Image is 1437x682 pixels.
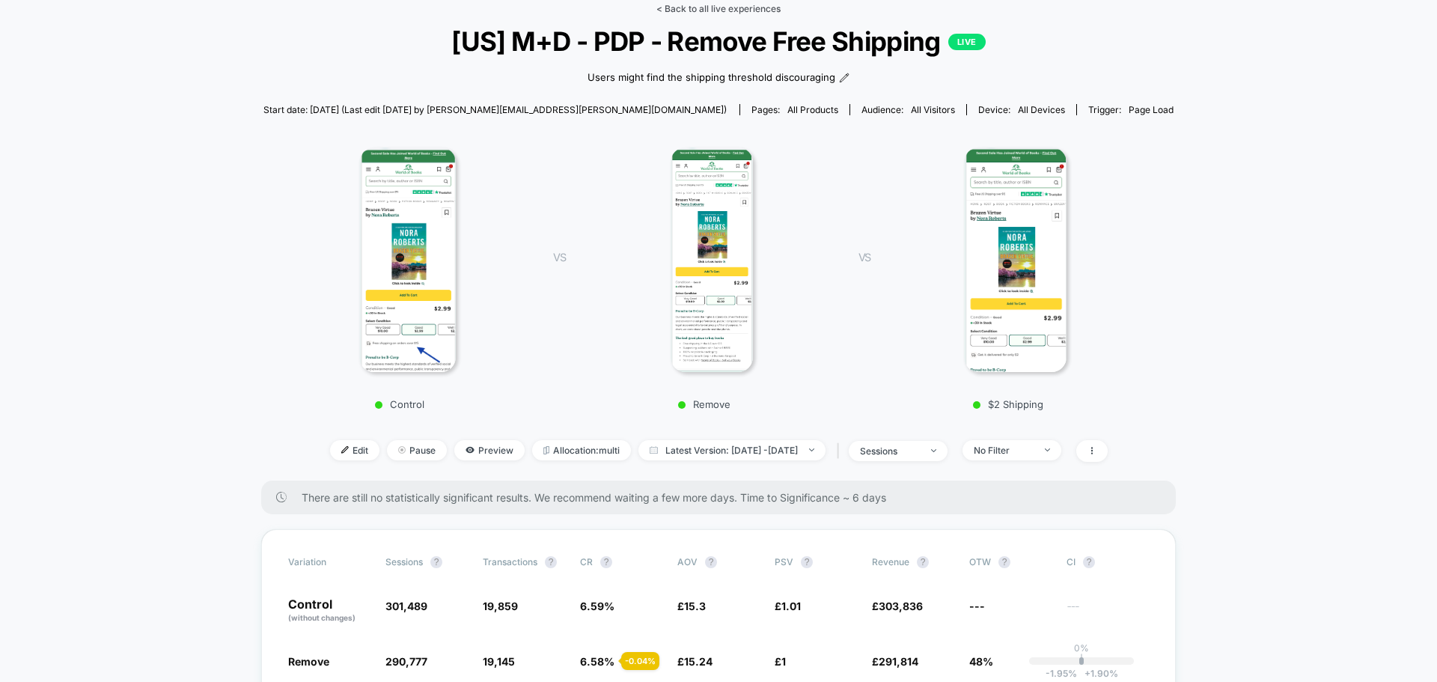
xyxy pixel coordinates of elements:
p: LIVE [948,34,986,50]
img: calendar [650,446,658,454]
span: 6.58 % [580,655,614,668]
span: £ [775,600,801,612]
span: 15.3 [684,600,706,612]
img: end [931,449,936,452]
span: £ [775,655,786,668]
button: ? [705,556,717,568]
span: | [833,440,849,462]
button: ? [600,556,612,568]
button: ? [430,556,442,568]
span: CI [1067,556,1149,568]
span: Variation [288,556,370,568]
span: Users might find the shipping threshold discouraging [588,70,835,85]
span: There are still no statistically significant results. We recommend waiting a few more days . Time... [302,491,1146,504]
span: 1.01 [781,600,801,612]
span: Remove [288,655,329,668]
span: Pause [387,440,447,460]
button: ? [917,556,929,568]
button: ? [801,556,813,568]
p: Remove [581,398,829,410]
span: 303,836 [879,600,923,612]
span: £ [677,600,706,612]
span: VS [858,251,870,264]
span: Latest Version: [DATE] - [DATE] [638,440,826,460]
p: | [1080,654,1083,665]
div: - 0.04 % [621,652,659,670]
span: all products [787,104,838,115]
span: Allocation: multi [532,440,631,460]
span: + [1084,668,1090,679]
span: Preview [454,440,525,460]
span: Transactions [483,556,537,567]
div: Audience: [861,104,955,115]
span: All Visitors [911,104,955,115]
span: PSV [775,556,793,567]
img: Remove main [671,147,752,372]
img: end [809,448,814,451]
img: rebalance [543,446,549,454]
span: 1 [781,655,786,668]
span: Start date: [DATE] (Last edit [DATE] by [PERSON_NAME][EMAIL_ADDRESS][PERSON_NAME][DOMAIN_NAME]) [263,104,727,115]
span: 19,859 [483,600,518,612]
span: CR [580,556,593,567]
img: end [398,446,406,454]
span: Sessions [385,556,423,567]
span: AOV [677,556,698,567]
p: Control [276,398,523,410]
span: 301,489 [385,600,427,612]
img: $2 Shipping main [964,147,1067,372]
span: --- [969,600,985,612]
div: sessions [860,445,920,457]
p: $2 Shipping [885,398,1131,410]
span: Page Load [1129,104,1174,115]
span: 1.90 % [1077,668,1118,679]
button: ? [998,556,1010,568]
span: [US] M+D - PDP - Remove Free Shipping [309,25,1129,57]
img: Control main [359,147,457,372]
div: No Filter [974,445,1034,456]
img: edit [341,446,349,454]
span: 290,777 [385,655,427,668]
p: 0% [1074,642,1089,654]
span: £ [677,655,713,668]
span: 6.59 % [580,600,614,612]
img: end [1045,448,1050,451]
div: Pages: [751,104,838,115]
span: VS [553,251,565,264]
span: --- [1067,602,1149,624]
span: OTW [969,556,1052,568]
span: 48% [969,655,993,668]
button: ? [1083,556,1095,568]
span: -1.95 % [1046,668,1077,679]
div: Trigger: [1088,104,1174,115]
span: £ [872,655,918,668]
span: Revenue [872,556,909,567]
span: all devices [1018,104,1065,115]
span: 291,814 [879,655,918,668]
span: (without changes) [288,613,356,622]
button: ? [545,556,557,568]
span: 15.24 [684,655,713,668]
span: Device: [966,104,1076,115]
span: 19,145 [483,655,515,668]
span: Edit [330,440,379,460]
span: £ [872,600,923,612]
p: Control [288,598,370,624]
a: < Back to all live experiences [656,3,781,14]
